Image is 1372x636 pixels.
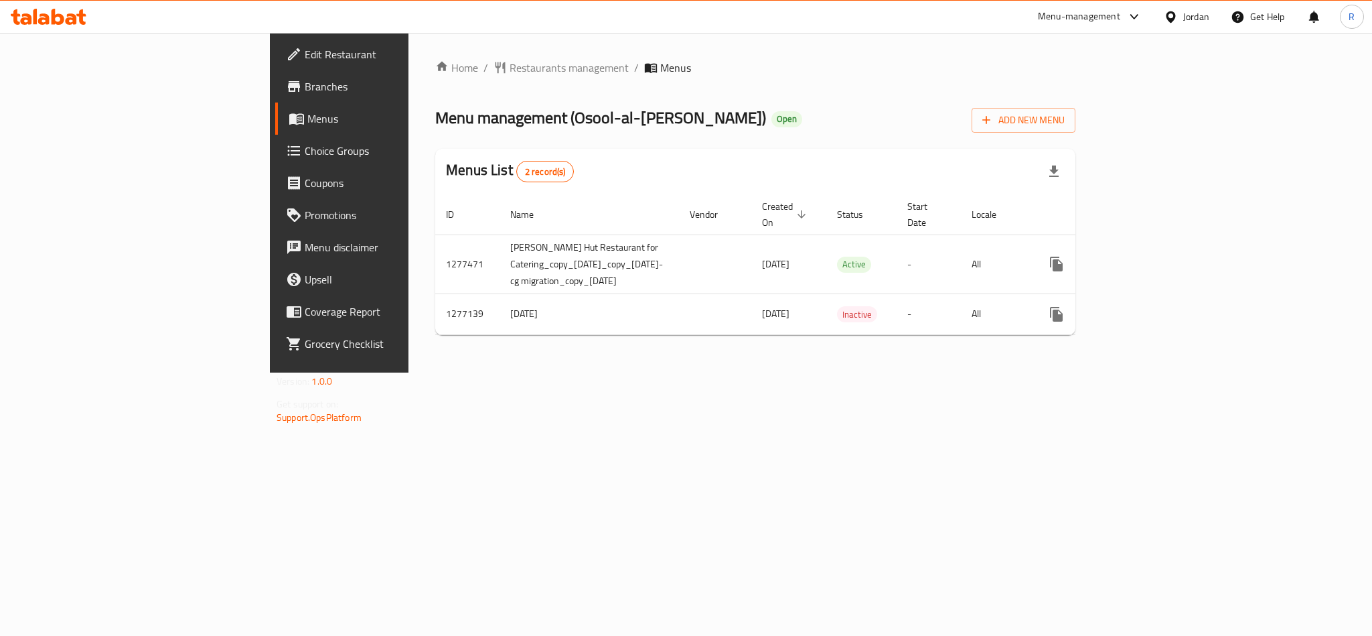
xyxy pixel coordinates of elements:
a: Promotions [275,199,499,231]
li: / [634,60,639,76]
td: [DATE] [500,294,679,334]
span: Edit Restaurant [305,46,488,62]
span: Menu disclaimer [305,239,488,255]
div: Jordan [1183,9,1209,24]
span: [DATE] [762,255,789,273]
span: Menus [307,111,488,127]
span: Start Date [907,198,945,231]
span: Locale [972,206,1014,222]
span: Created On [762,198,810,231]
span: Name [510,206,551,222]
a: Menus [275,103,499,135]
nav: breadcrumb [435,60,1075,76]
span: Get support on: [277,395,338,413]
span: R [1349,9,1355,24]
a: Support.OpsPlatform [277,409,362,426]
div: Inactive [837,306,877,322]
span: Coverage Report [305,304,488,320]
span: Restaurants management [510,60,629,76]
span: Coupons [305,175,488,191]
span: Promotions [305,207,488,223]
span: Add New Menu [982,112,1065,129]
button: more [1041,298,1073,330]
div: Total records count [516,161,575,182]
span: Branches [305,78,488,94]
div: Menu-management [1038,9,1120,25]
td: [PERSON_NAME] Hut Restaurant for Catering_copy_[DATE]_copy_[DATE]-cg migration_copy_[DATE] [500,235,679,294]
a: Coverage Report [275,296,499,328]
a: Branches [275,70,499,103]
a: Choice Groups [275,135,499,167]
th: Actions [1030,194,1180,235]
span: Status [837,206,881,222]
td: All [961,294,1030,334]
div: Export file [1038,155,1070,188]
button: Add New Menu [972,108,1075,133]
button: more [1041,248,1073,280]
a: Edit Restaurant [275,38,499,70]
span: Version: [277,373,309,390]
div: Open [771,111,802,127]
span: Open [771,113,802,125]
span: 2 record(s) [517,166,574,178]
span: Menu management ( Osool-al-[PERSON_NAME] ) [435,103,766,133]
span: Active [837,257,871,272]
span: Menus [660,60,691,76]
span: Vendor [690,206,735,222]
table: enhanced table [435,194,1180,335]
button: Change Status [1073,248,1105,280]
a: Menu disclaimer [275,231,499,263]
div: Active [837,257,871,273]
span: Grocery Checklist [305,336,488,352]
span: 1.0.0 [311,373,332,390]
a: Coupons [275,167,499,199]
td: - [897,294,961,334]
td: - [897,235,961,294]
td: All [961,235,1030,294]
a: Restaurants management [493,60,629,76]
span: Inactive [837,307,877,322]
span: Choice Groups [305,143,488,159]
a: Upsell [275,263,499,296]
a: Grocery Checklist [275,328,499,360]
button: Change Status [1073,298,1105,330]
span: Upsell [305,271,488,288]
span: ID [446,206,471,222]
span: [DATE] [762,305,789,322]
h2: Menus List [446,160,574,182]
